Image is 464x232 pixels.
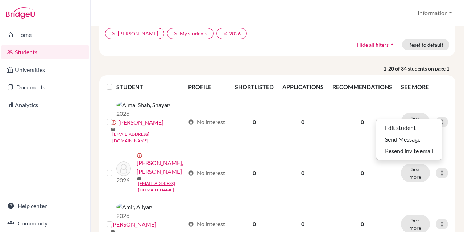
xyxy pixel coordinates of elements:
div: No interest [188,169,225,177]
th: APPLICATIONS [278,78,328,96]
button: clear[PERSON_NAME] [105,28,164,39]
span: account_circle [188,119,194,125]
span: account_circle [188,170,194,176]
th: PROFILE [184,78,231,96]
i: arrow_drop_up [389,41,396,48]
span: mail [111,127,115,131]
button: See more [401,113,430,131]
div: No interest [188,220,225,228]
p: 0 [332,220,392,228]
button: Edit student [376,122,442,134]
p: 0 [332,169,392,177]
span: mail [137,176,141,181]
p: 2026 [116,176,131,185]
p: 2026 [116,211,152,220]
button: clear2026 [216,28,247,39]
td: 0 [278,96,328,148]
div: No interest [188,118,225,126]
p: 0 [332,118,392,126]
a: Home [1,28,89,42]
button: Resend invite email [376,145,442,157]
a: [PERSON_NAME] [118,118,163,127]
span: error_outline [137,153,144,159]
i: clear [173,31,178,36]
a: Universities [1,63,89,77]
a: [PERSON_NAME], [PERSON_NAME] [137,159,185,176]
th: RECOMMENDATIONS [328,78,397,96]
td: 0 [231,96,278,148]
img: Ali Khan, Fatima [116,161,131,176]
a: [EMAIL_ADDRESS][DOMAIN_NAME] [138,180,185,193]
button: Information [414,6,455,20]
img: Amir, Aliyan [116,203,152,211]
i: clear [111,31,116,36]
a: [EMAIL_ADDRESS][DOMAIN_NAME] [112,131,185,144]
a: Students [1,45,89,59]
button: See more [401,164,430,182]
span: Hide all filters [357,42,389,48]
a: [PERSON_NAME] [111,220,156,229]
p: 2026 [116,109,170,118]
button: Reset to default [402,39,449,50]
th: SEE MORE [397,78,452,96]
button: Hide all filtersarrow_drop_up [351,39,402,50]
img: Ajmal Shah, Shayan [116,101,170,109]
span: account_circle [188,221,194,227]
td: 0 [231,148,278,198]
th: STUDENT [116,78,184,96]
th: SHORTLISTED [231,78,278,96]
a: Documents [1,80,89,94]
i: clear [223,31,228,36]
a: Analytics [1,98,89,112]
span: students on page 1 [408,65,455,72]
button: clearMy students [167,28,214,39]
strong: 1-20 of 34 [384,65,408,72]
a: Help center [1,199,89,213]
td: 0 [278,148,328,198]
button: Send Message [376,134,442,145]
a: Community [1,216,89,231]
img: Bridge-U [6,7,35,19]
